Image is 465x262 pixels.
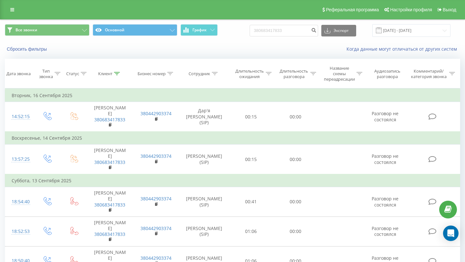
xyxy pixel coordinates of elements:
a: 380442903374 [140,225,171,231]
span: Все звонки [15,27,37,33]
td: [PERSON_NAME] [87,102,133,132]
span: Разговор не состоялся [372,196,398,207]
div: Дата звонка [6,71,31,76]
td: 00:41 [229,187,274,217]
a: 380442903374 [140,196,171,202]
button: Экспорт [321,25,356,36]
td: 00:15 [229,102,274,132]
td: 00:00 [273,102,318,132]
td: 01:06 [229,217,274,246]
div: Сотрудник [189,71,210,76]
a: 380442903374 [140,110,171,116]
td: [PERSON_NAME] [87,187,133,217]
div: 18:54:40 [12,196,27,208]
div: Open Intercom Messenger [443,226,459,241]
div: Статус [66,71,79,76]
div: 13:57:25 [12,153,27,166]
span: Выход [443,7,456,12]
div: 14:52:15 [12,110,27,123]
div: Длительность разговора [279,68,309,79]
a: 380683417833 [94,159,125,165]
a: 380442903374 [140,153,171,159]
td: Суббота, 13 Сентября 2025 [5,174,460,187]
td: Вторник, 16 Сентября 2025 [5,89,460,102]
input: Поиск по номеру [250,25,318,36]
div: Клиент [98,71,112,76]
span: График [192,28,207,32]
span: Реферальная программа [326,7,379,12]
div: Аудиозапись разговора [370,68,405,79]
a: Когда данные могут отличаться от других систем [346,46,460,52]
span: Разговор не состоялся [372,225,398,237]
td: Дар'я [PERSON_NAME] (SIP) [179,102,229,132]
td: 00:15 [229,145,274,174]
td: [PERSON_NAME] [87,217,133,246]
td: [PERSON_NAME] (SIP) [179,145,229,174]
span: Разговор не состоялся [372,110,398,122]
div: Бизнес номер [138,71,166,76]
a: 380683417833 [94,202,125,208]
div: Комментарий/категория звонка [410,68,448,79]
td: 00:00 [273,145,318,174]
button: Основной [93,24,177,36]
span: Настройки профиля [390,7,432,12]
a: 380683417833 [94,231,125,237]
td: [PERSON_NAME] [87,145,133,174]
td: 00:00 [273,217,318,246]
td: Воскресенье, 14 Сентября 2025 [5,132,460,145]
div: Название схемы переадресации [324,65,355,82]
div: Тип звонка [39,68,53,79]
a: 380442903374 [140,255,171,261]
td: 00:00 [273,187,318,217]
button: Сбросить фильтры [5,46,50,52]
a: 380683417833 [94,116,125,123]
div: Длительность ожидания [235,68,264,79]
td: [PERSON_NAME] (SIP) [179,187,229,217]
div: 18:52:53 [12,225,27,238]
span: Разговор не состоялся [372,153,398,165]
button: Все звонки [5,24,89,36]
button: График [181,24,218,36]
td: [PERSON_NAME] (SIP) [179,217,229,246]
